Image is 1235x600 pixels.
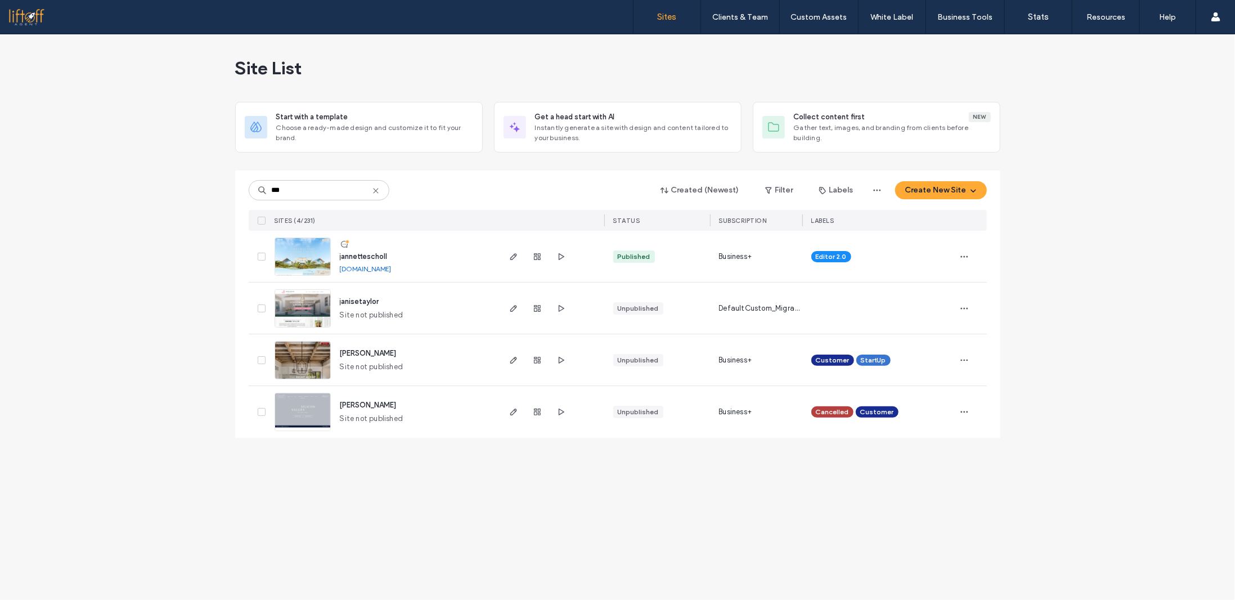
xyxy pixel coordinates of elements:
[340,401,397,409] a: [PERSON_NAME]
[618,407,659,417] div: Unpublished
[754,181,805,199] button: Filter
[969,112,991,122] div: New
[719,303,802,314] span: DefaultCustom_Migrations
[809,181,864,199] button: Labels
[340,349,397,357] a: [PERSON_NAME]
[719,251,752,262] span: Business+
[658,12,677,22] label: Sites
[618,303,659,314] div: Unpublished
[340,413,403,424] span: Site not published
[618,355,659,365] div: Unpublished
[816,355,850,365] span: Customer
[811,217,834,225] span: LABELS
[613,217,640,225] span: STATUS
[340,252,388,261] a: jannettescholl
[861,355,886,365] span: StartUp
[794,123,991,143] span: Gather text, images, and branding from clients before building.
[791,12,847,22] label: Custom Assets
[535,123,732,143] span: Instantly generate a site with design and content tailored to your business.
[1086,12,1125,22] label: Resources
[871,12,914,22] label: White Label
[860,407,894,417] span: Customer
[1028,12,1049,22] label: Stats
[816,252,847,262] span: Editor 2.0
[535,111,615,123] span: Get a head start with AI
[719,406,752,418] span: Business+
[719,355,752,366] span: Business+
[235,102,483,153] div: Start with a templateChoose a ready-made design and customize it to fit your brand.
[25,8,48,18] span: Help
[895,181,987,199] button: Create New Site
[618,252,650,262] div: Published
[1160,12,1176,22] label: Help
[712,12,768,22] label: Clients & Team
[719,217,767,225] span: SUBSCRIPTION
[651,181,749,199] button: Created (Newest)
[340,310,403,321] span: Site not published
[816,407,849,417] span: Cancelled
[753,102,1000,153] div: Collect content firstNewGather text, images, and branding from clients before building.
[494,102,742,153] div: Get a head start with AIInstantly generate a site with design and content tailored to your business.
[275,217,316,225] span: SITES (4/231)
[276,123,473,143] span: Choose a ready-made design and customize it to fit your brand.
[794,111,865,123] span: Collect content first
[340,297,379,306] a: janisetaylor
[340,361,403,373] span: Site not published
[340,265,392,273] a: [DOMAIN_NAME]
[276,111,348,123] span: Start with a template
[938,12,993,22] label: Business Tools
[235,57,302,79] span: Site List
